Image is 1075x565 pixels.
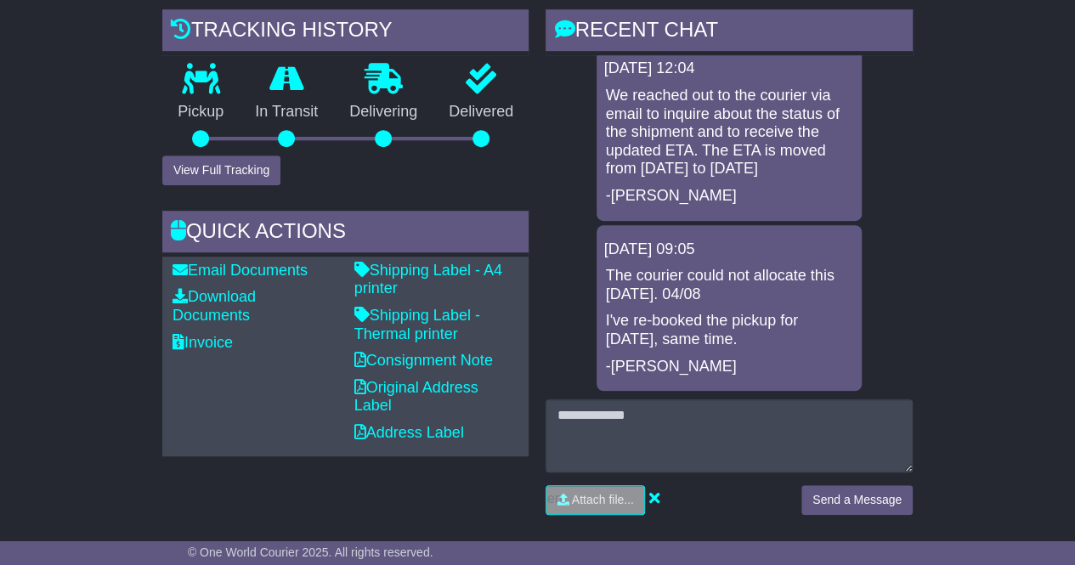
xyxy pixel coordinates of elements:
[603,240,855,259] div: [DATE] 09:05
[354,352,493,369] a: Consignment Note
[162,103,240,121] p: Pickup
[603,59,855,78] div: [DATE] 12:04
[801,485,913,515] button: Send a Message
[162,9,529,55] div: Tracking history
[605,187,853,206] p: -[PERSON_NAME]
[162,155,280,185] button: View Full Tracking
[162,211,529,257] div: Quick Actions
[240,103,334,121] p: In Transit
[605,312,853,348] p: I've re-booked the pickup for [DATE], same time.
[188,545,433,559] span: © One World Courier 2025. All rights reserved.
[334,103,433,121] p: Delivering
[173,262,308,279] a: Email Documents
[605,267,853,303] p: The courier could not allocate this [DATE]. 04/08
[605,87,853,178] p: We reached out to the courier via email to inquire about the status of the shipment and to receiv...
[354,424,464,441] a: Address Label
[354,262,502,297] a: Shipping Label - A4 printer
[546,9,913,55] div: RECENT CHAT
[173,334,233,351] a: Invoice
[173,288,256,324] a: Download Documents
[433,103,529,121] p: Delivered
[354,379,478,415] a: Original Address Label
[605,358,853,376] p: -[PERSON_NAME]
[354,307,480,342] a: Shipping Label - Thermal printer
